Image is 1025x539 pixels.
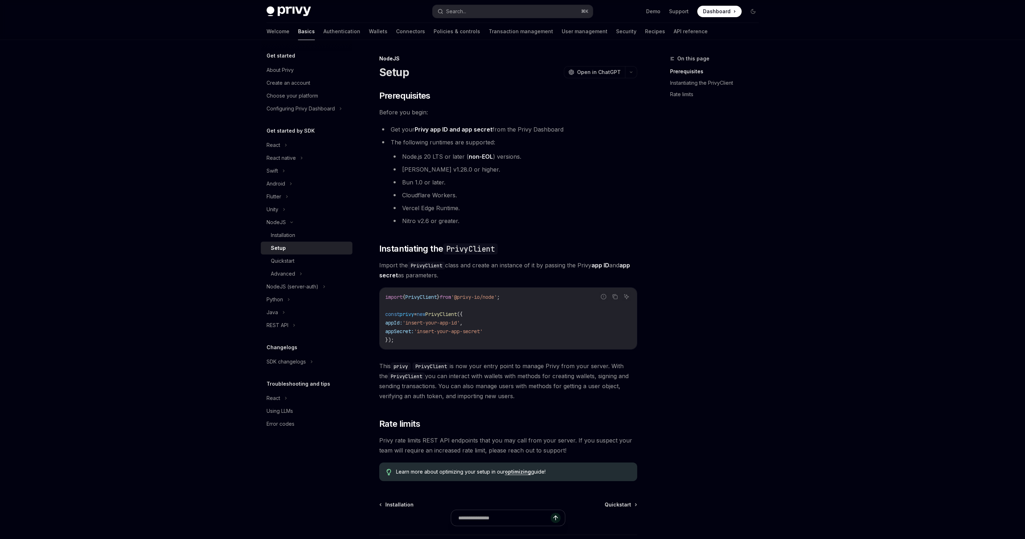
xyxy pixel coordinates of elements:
span: new [417,311,425,317]
h5: Troubleshooting and tips [267,380,330,388]
a: Choose your platform [261,89,352,102]
img: dark logo [267,6,311,16]
span: 'insert-your-app-secret' [414,328,483,335]
span: }); [385,337,394,343]
div: NodeJS (server-auth) [267,282,318,291]
a: Policies & controls [434,23,480,40]
a: Welcome [267,23,289,40]
button: Ask AI [622,292,631,301]
span: '@privy-io/node' [451,294,497,300]
div: About Privy [267,66,294,74]
span: ; [497,294,500,300]
div: Search... [446,7,466,16]
span: Dashboard [703,8,731,15]
div: Android [267,179,285,188]
div: Python [267,295,283,304]
span: Open in ChatGPT [577,69,621,76]
div: Configuring Privy Dashboard [267,104,335,113]
a: Create an account [261,76,352,89]
li: Vercel Edge Runtime. [391,203,637,213]
div: Create an account [267,79,310,87]
span: PrivyClient [405,294,437,300]
div: REST API [267,321,288,330]
span: Installation [385,501,414,508]
span: Learn more about optimizing your setup in our guide! [396,468,630,475]
a: Using LLMs [261,405,352,417]
span: This is now your entry point to manage Privy from your server. With the you can interact with wal... [379,361,637,401]
div: React [267,394,280,402]
div: Error codes [267,420,294,428]
a: Instantiating the PrivyClient [670,77,765,89]
a: User management [562,23,607,40]
button: Copy the contents from the code block [610,292,620,301]
li: Bun 1.0 or later. [391,177,637,187]
div: SDK changelogs [267,357,306,366]
li: Get your from the Privy Dashboard [379,124,637,134]
a: Installation [261,229,352,242]
a: non-EOL [469,153,493,160]
li: [PERSON_NAME] v1.28.0 or higher. [391,164,637,174]
h5: Changelogs [267,343,297,352]
span: import [385,294,402,300]
code: PrivyClient [413,362,450,370]
li: Cloudflare Workers. [391,190,637,200]
div: React [267,141,280,149]
button: Search...⌘K [433,5,593,18]
span: PrivyClient [425,311,457,317]
li: Node.js 20 LTS or later ( ) versions. [391,152,637,162]
a: Wallets [369,23,387,40]
a: About Privy [261,64,352,76]
button: Send message [551,513,561,523]
div: Unity [267,205,278,214]
a: Security [616,23,636,40]
a: Privy app ID and app secret [415,126,492,133]
button: Toggle dark mode [747,6,759,17]
a: Demo [646,8,660,15]
span: ({ [457,311,463,317]
li: The following runtimes are supported: [379,137,637,226]
div: Using LLMs [267,407,293,415]
span: ⌘ K [581,9,589,14]
code: PrivyClient [408,262,445,269]
code: PrivyClient [388,372,425,380]
a: API reference [674,23,708,40]
div: Quickstart [271,257,294,265]
span: Instantiating the [379,243,498,254]
div: Advanced [271,269,295,278]
span: Import the class and create an instance of it by passing the Privy and as parameters. [379,260,637,280]
a: Dashboard [697,6,742,17]
div: Installation [271,231,295,239]
code: privy [391,362,411,370]
span: privy [400,311,414,317]
span: = [414,311,417,317]
div: Choose your platform [267,92,318,100]
a: Support [669,8,689,15]
span: Prerequisites [379,90,430,102]
div: Setup [271,244,286,252]
a: Basics [298,23,315,40]
div: NodeJS [379,55,637,62]
span: Before you begin: [379,107,637,117]
span: const [385,311,400,317]
span: appSecret: [385,328,414,335]
a: Quickstart [261,254,352,267]
a: Recipes [645,23,665,40]
span: , [460,320,463,326]
a: Error codes [261,417,352,430]
span: appId: [385,320,402,326]
span: { [402,294,405,300]
svg: Tip [386,469,391,475]
a: Setup [261,242,352,254]
a: Connectors [396,23,425,40]
span: } [437,294,440,300]
div: NodeJS [267,218,286,227]
strong: app ID [591,262,609,269]
h1: Setup [379,66,409,79]
button: Open in ChatGPT [564,66,625,78]
div: React native [267,154,296,162]
a: Quickstart [605,501,636,508]
span: Rate limits [379,418,420,430]
li: Nitro v2.6 or greater. [391,216,637,226]
div: Flutter [267,192,281,201]
a: Transaction management [489,23,553,40]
